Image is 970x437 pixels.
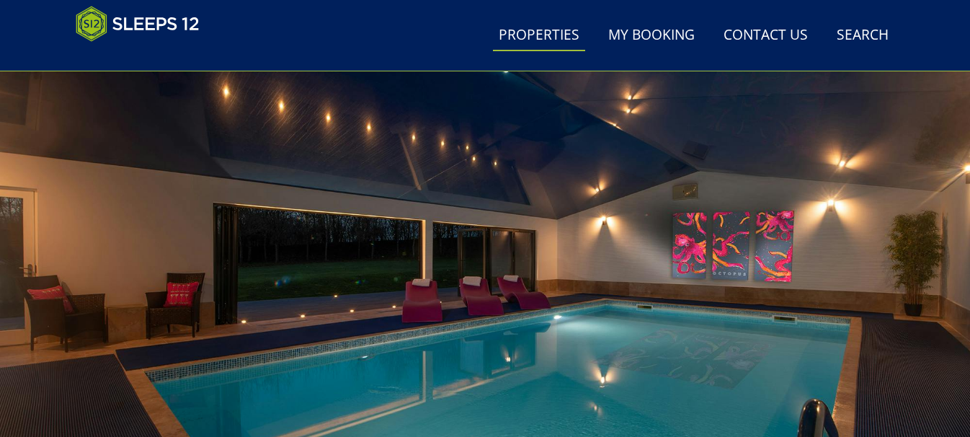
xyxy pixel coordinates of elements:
[76,6,200,42] img: Sleeps 12
[718,19,814,52] a: Contact Us
[831,19,894,52] a: Search
[493,19,585,52] a: Properties
[602,19,700,52] a: My Booking
[68,50,220,63] iframe: Customer reviews powered by Trustpilot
